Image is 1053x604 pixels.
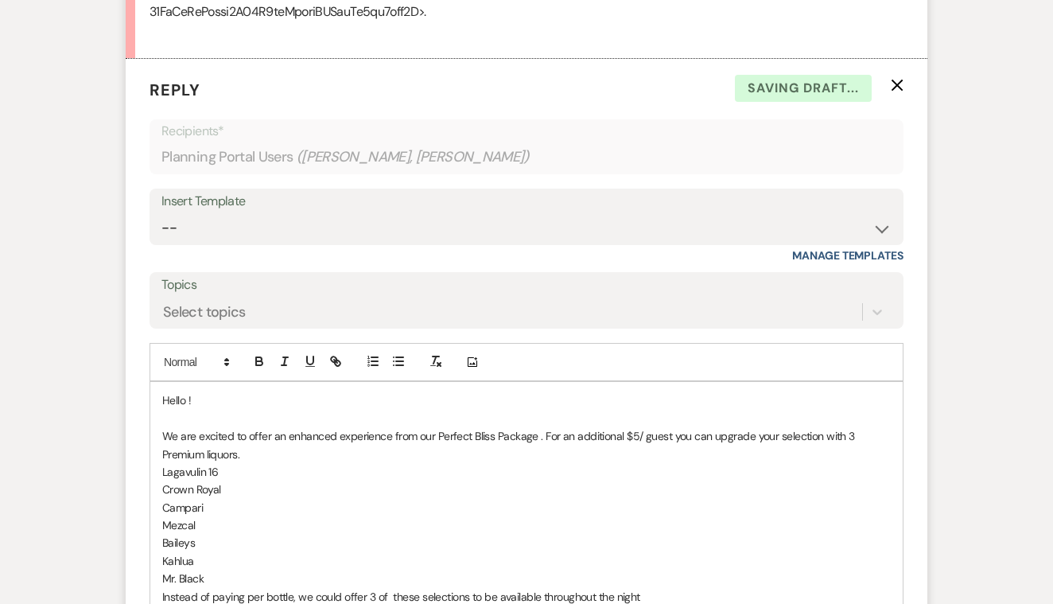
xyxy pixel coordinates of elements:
div: Insert Template [161,190,892,213]
a: Manage Templates [792,248,903,263]
span: Saving draft... [735,75,872,102]
p: We are excited to offer an enhanced experience from our Perfect Bliss Package . For an additional... [162,427,891,463]
span: ( [PERSON_NAME], [PERSON_NAME] ) [297,146,530,168]
p: Mr. Black [162,570,891,587]
div: Select topics [163,302,246,323]
p: Kahlua [162,552,891,570]
p: Campari [162,499,891,516]
p: Lagavulin 16 [162,463,891,481]
p: Mezcal [162,516,891,534]
p: Hello ! [162,392,891,409]
p: Recipients* [161,121,892,142]
p: Crown Royal [162,481,891,498]
div: Planning Portal Users [161,142,892,173]
p: Baileys [162,534,891,551]
label: Topics [161,274,892,297]
span: Reply [150,80,200,100]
